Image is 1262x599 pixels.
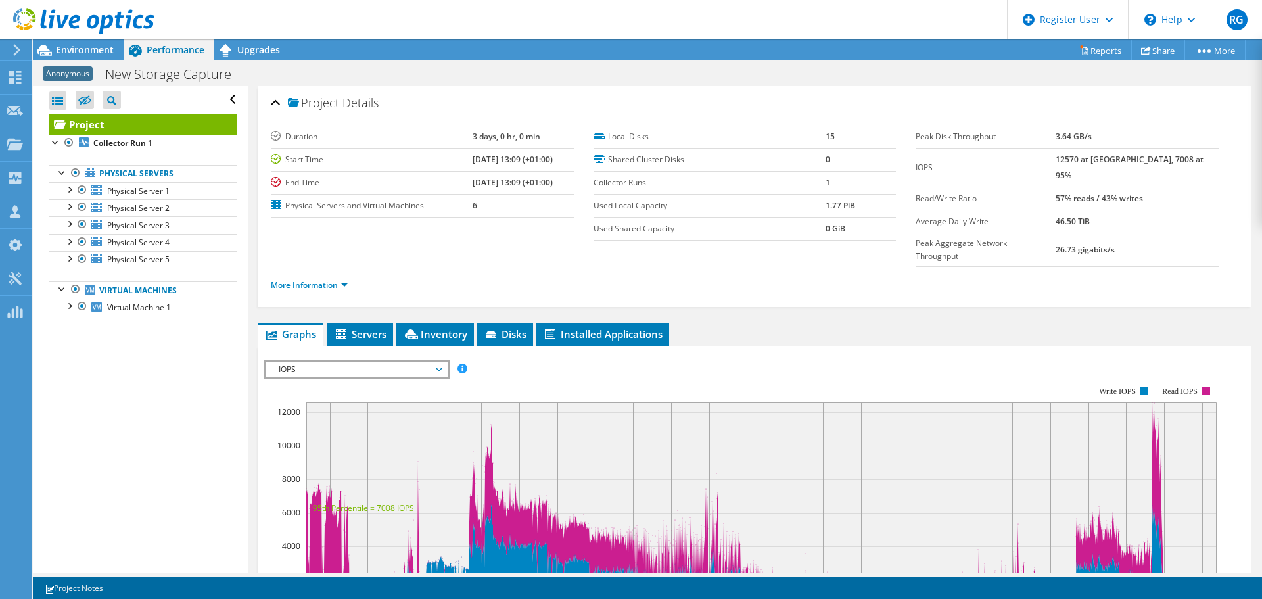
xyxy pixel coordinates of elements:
[473,177,553,188] b: [DATE] 13:09 (+01:00)
[271,199,473,212] label: Physical Servers and Virtual Machines
[107,203,170,214] span: Physical Server 2
[49,182,237,199] a: Physical Server 1
[543,327,663,341] span: Installed Applications
[282,507,300,518] text: 6000
[916,237,1056,263] label: Peak Aggregate Network Throughput
[594,153,826,166] label: Shared Cluster Disks
[99,67,252,82] h1: New Storage Capture
[49,216,237,233] a: Physical Server 3
[49,281,237,299] a: Virtual Machines
[264,327,316,341] span: Graphs
[1184,40,1246,60] a: More
[107,237,170,248] span: Physical Server 4
[49,251,237,268] a: Physical Server 5
[282,540,300,552] text: 4000
[107,302,171,313] span: Virtual Machine 1
[594,176,826,189] label: Collector Runs
[1056,154,1204,181] b: 12570 at [GEOGRAPHIC_DATA], 7008 at 95%
[484,327,526,341] span: Disks
[1056,244,1115,255] b: 26.73 gigabits/s
[49,165,237,182] a: Physical Servers
[313,502,414,514] text: 95th Percentile = 7008 IOPS
[271,130,473,143] label: Duration
[826,177,830,188] b: 1
[826,200,855,211] b: 1.77 PiB
[916,215,1056,228] label: Average Daily Write
[288,97,339,110] span: Project
[826,131,835,142] b: 15
[473,154,553,165] b: [DATE] 13:09 (+01:00)
[271,153,473,166] label: Start Time
[49,234,237,251] a: Physical Server 4
[1227,9,1248,30] span: RG
[594,199,826,212] label: Used Local Capacity
[1131,40,1185,60] a: Share
[35,580,112,596] a: Project Notes
[271,176,473,189] label: End Time
[56,43,114,56] span: Environment
[1069,40,1132,60] a: Reports
[282,473,300,485] text: 8000
[916,130,1056,143] label: Peak Disk Throughput
[277,440,300,451] text: 10000
[594,130,826,143] label: Local Disks
[277,406,300,418] text: 12000
[916,161,1056,174] label: IOPS
[473,131,540,142] b: 3 days, 0 hr, 0 min
[916,192,1056,205] label: Read/Write Ratio
[1056,193,1143,204] b: 57% reads / 43% writes
[271,279,348,291] a: More Information
[93,137,152,149] b: Collector Run 1
[49,135,237,152] a: Collector Run 1
[237,43,280,56] span: Upgrades
[1099,387,1136,396] text: Write IOPS
[107,220,170,231] span: Physical Server 3
[49,199,237,216] a: Physical Server 2
[826,223,845,234] b: 0 GiB
[403,327,467,341] span: Inventory
[272,362,441,377] span: IOPS
[1144,14,1156,26] svg: \n
[49,299,237,316] a: Virtual Machine 1
[1056,216,1090,227] b: 46.50 TiB
[1056,131,1092,142] b: 3.64 GB/s
[107,254,170,265] span: Physical Server 5
[594,222,826,235] label: Used Shared Capacity
[49,114,237,135] a: Project
[334,327,386,341] span: Servers
[342,95,379,110] span: Details
[1163,387,1198,396] text: Read IOPS
[107,185,170,197] span: Physical Server 1
[826,154,830,165] b: 0
[147,43,204,56] span: Performance
[43,66,93,81] span: Anonymous
[473,200,477,211] b: 6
